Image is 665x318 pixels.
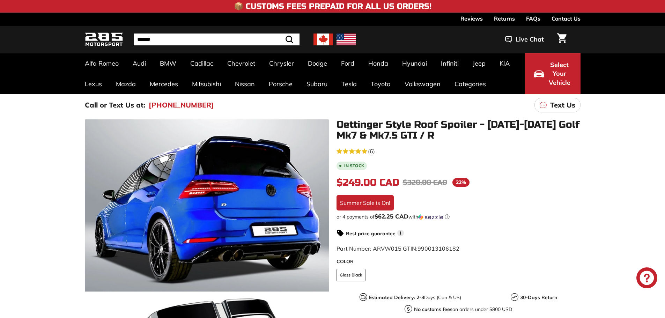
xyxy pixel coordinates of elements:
[552,13,581,24] a: Contact Us
[534,98,581,112] a: Text Us
[337,177,399,188] span: $249.00 CAD
[228,74,262,94] a: Nissan
[134,34,300,45] input: Search
[398,74,448,94] a: Volkswagen
[520,294,557,301] strong: 30-Days Return
[466,53,493,74] a: Jeep
[78,74,109,94] a: Lexus
[494,13,515,24] a: Returns
[344,164,364,168] b: In stock
[126,53,153,74] a: Audi
[414,306,452,312] strong: No customs fees
[78,53,126,74] a: Alfa Romeo
[448,74,493,94] a: Categories
[452,178,470,187] span: 22%
[375,213,408,220] span: $62.25 CAD
[153,53,183,74] a: BMW
[403,178,447,187] span: $320.00 CAD
[85,31,123,48] img: Logo_285_Motorsport_areodynamics_components
[368,147,375,155] span: (6)
[85,100,145,110] p: Call or Text Us at:
[234,2,431,10] h4: 📦 Customs Fees Prepaid for All US Orders!
[334,74,364,94] a: Tesla
[460,13,483,24] a: Reviews
[143,74,185,94] a: Mercedes
[334,53,361,74] a: Ford
[369,294,424,301] strong: Estimated Delivery: 2-3
[301,53,334,74] a: Dodge
[397,230,404,236] span: i
[149,100,214,110] a: [PHONE_NUMBER]
[337,146,581,155] a: 4.7 rating (6 votes)
[526,13,540,24] a: FAQs
[109,74,143,94] a: Mazda
[414,306,512,313] p: on orders under $800 USD
[553,28,571,51] a: Cart
[300,74,334,94] a: Subaru
[418,214,443,220] img: Sezzle
[262,74,300,94] a: Porsche
[493,53,517,74] a: KIA
[337,213,581,220] div: or 4 payments of with
[516,35,544,44] span: Live Chat
[496,31,553,48] button: Live Chat
[337,119,581,141] h1: Oettinger Style Roof Spoiler - [DATE]-[DATE] Golf Mk7 & Mk7.5 GTI / R
[395,53,434,74] a: Hyundai
[185,74,228,94] a: Mitsubishi
[548,60,571,87] span: Select Your Vehicle
[346,230,396,237] strong: Best price guarantee
[550,100,575,110] p: Text Us
[220,53,262,74] a: Chevrolet
[337,258,581,265] label: COLOR
[434,53,466,74] a: Infiniti
[183,53,220,74] a: Cadillac
[634,267,659,290] inbox-online-store-chat: Shopify online store chat
[418,245,459,252] span: 990013106182
[364,74,398,94] a: Toyota
[337,213,581,220] div: or 4 payments of$62.25 CADwithSezzle Click to learn more about Sezzle
[369,294,461,301] p: Days (Can & US)
[337,245,459,252] span: Part Number: ARVW015 GTIN:
[337,195,394,210] div: Summer Sale is On!
[361,53,395,74] a: Honda
[525,53,581,94] button: Select Your Vehicle
[262,53,301,74] a: Chrysler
